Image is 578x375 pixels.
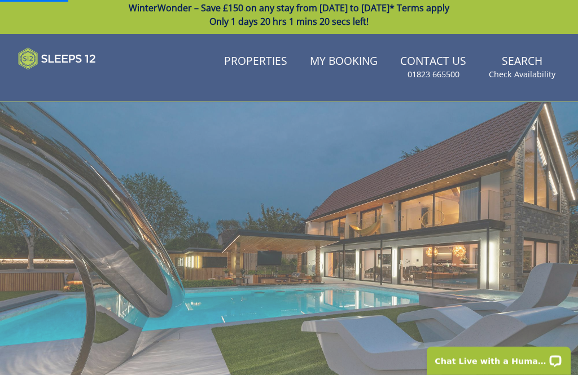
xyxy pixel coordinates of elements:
small: 01823 665500 [408,69,459,80]
small: Check Availability [489,69,555,80]
span: Only 1 days 20 hrs 1 mins 20 secs left! [209,15,369,28]
a: My Booking [305,49,382,74]
a: Properties [220,49,292,74]
a: Contact Us01823 665500 [396,49,471,86]
iframe: Customer reviews powered by Trustpilot [12,77,131,86]
img: Sleeps 12 [18,47,96,70]
iframe: LiveChat chat widget [419,339,578,375]
a: SearchCheck Availability [484,49,560,86]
